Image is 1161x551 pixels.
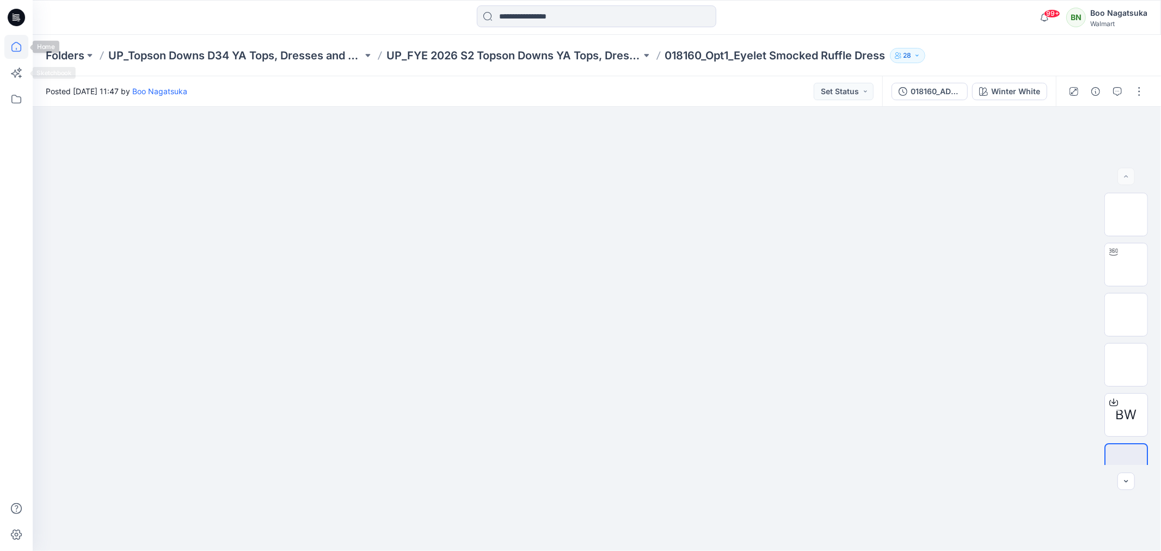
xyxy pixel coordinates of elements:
div: Walmart [1090,20,1147,28]
a: Folders [46,48,84,63]
button: 018160_ADM FULL_Opt1_Eyelet Smocked Ruffle Dress [892,83,968,100]
div: Winter White [991,85,1040,97]
p: 018160_Opt1_Eyelet Smocked Ruffle Dress [665,48,886,63]
p: 28 [904,50,912,62]
button: Winter White [972,83,1047,100]
img: WM MS 10 DRS-ABV KNEE Colorway wo Avatar [1105,193,1147,236]
a: UP_FYE 2026 S2 Topson Downs YA Tops, Dresses and Sets [386,48,641,63]
span: BW [1116,405,1137,425]
span: Posted [DATE] 11:47 by [46,85,187,97]
div: 018160_ADM FULL_Opt1_Eyelet Smocked Ruffle Dress [911,85,961,97]
a: Boo Nagatsuka [132,87,187,96]
div: BN [1066,8,1086,27]
button: 28 [890,48,925,63]
button: Details [1087,83,1104,100]
a: UP_Topson Downs D34 YA Tops, Dresses and Sets [108,48,363,63]
span: 99+ [1044,9,1060,18]
div: Boo Nagatsuka [1090,7,1147,20]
